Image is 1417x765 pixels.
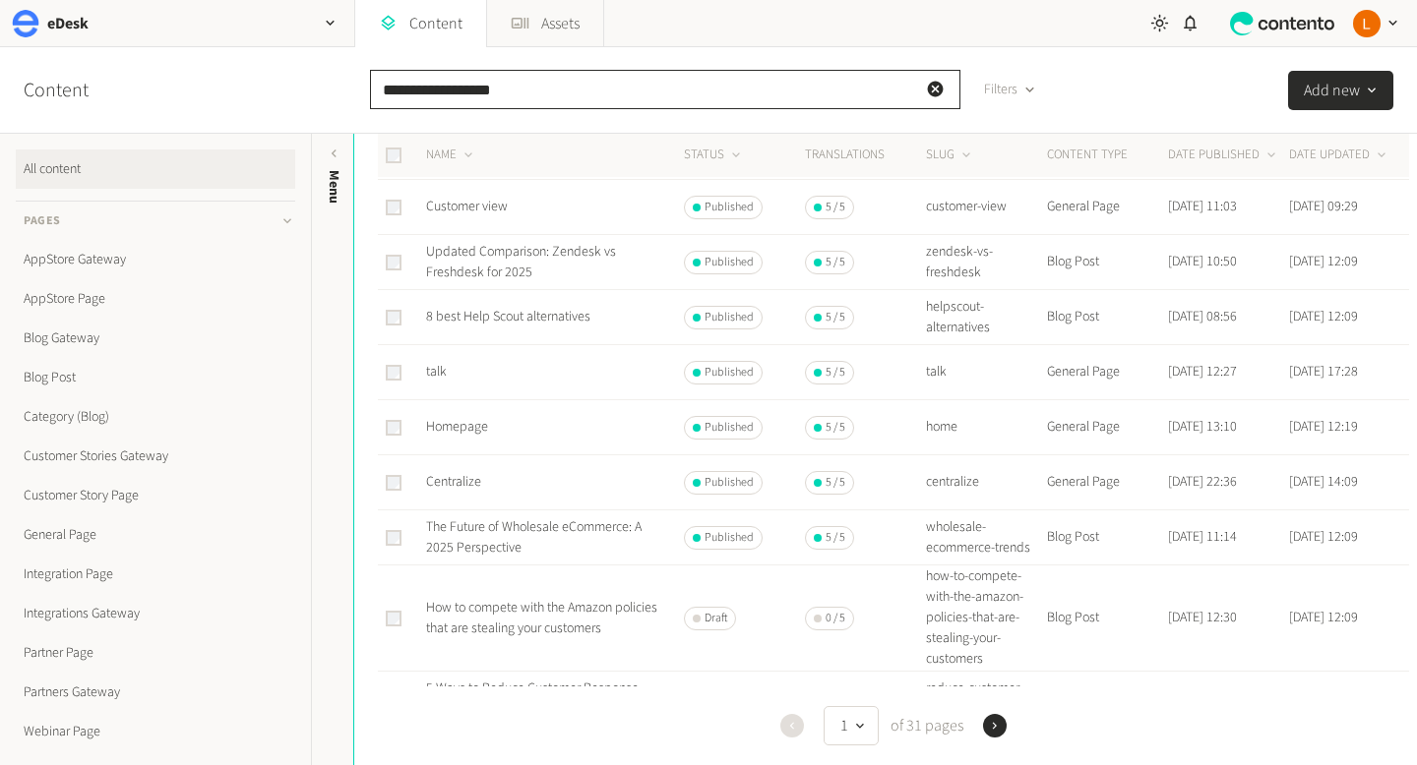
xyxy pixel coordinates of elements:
a: The Future of Wholesale eCommerce: A 2025 Perspective [426,517,642,558]
a: Partner Page [16,633,295,673]
span: Published [705,309,754,326]
span: Published [705,529,754,547]
button: 1 [824,706,879,745]
time: [DATE] 12:09 [1289,608,1358,627]
a: AppStore Gateway [16,240,295,279]
button: SLUG [926,146,974,165]
a: Category (Blog) [16,397,295,437]
time: [DATE] 12:09 [1289,527,1358,547]
a: Centralize [426,472,481,492]
a: Integrations Gateway [16,594,295,633]
th: CONTENT TYPE [1046,134,1167,177]
time: [DATE] 14:09 [1289,472,1358,492]
th: Translations [804,134,925,177]
time: [DATE] 17:28 [1289,362,1358,382]
a: Integration Page [16,555,295,594]
span: Menu [324,170,344,204]
a: talk [426,362,447,382]
td: reduce-customer-response-times [925,672,1046,727]
td: wholesale-ecommerce-trends [925,510,1046,565]
a: AppStore Page [16,279,295,319]
td: Blog Post [1046,290,1167,345]
a: Blog Gateway [16,319,295,358]
span: 5 / 5 [826,309,845,326]
a: Updated Comparison: Zendesk vs Freshdesk for 2025 [426,242,616,282]
button: Filters [968,70,1052,109]
img: Laura Kane [1353,10,1381,37]
time: [DATE] 12:27 [1168,362,1237,382]
a: Customer view [426,197,508,216]
time: [DATE] 11:03 [1168,197,1237,216]
span: Published [705,419,754,437]
td: Blog Post [1046,510,1167,565]
span: Published [705,254,754,271]
td: General Page [1046,345,1167,400]
button: DATE PUBLISHED [1168,146,1279,165]
span: Published [705,364,754,382]
span: of 31 pages [887,714,963,737]
td: General Page [1046,180,1167,235]
time: [DATE] 08:56 [1168,307,1237,326]
a: Customer Stories Gateway [16,437,295,476]
span: Pages [24,212,61,230]
a: Blog Post [16,358,295,397]
td: home [925,400,1046,455]
time: [DATE] 12:09 [1289,252,1358,271]
td: Blog Post [1046,672,1167,727]
td: centralize [925,455,1046,510]
a: 5 Ways to Reduce Customer Response Times [426,678,639,719]
a: 8 best Help Scout alternatives [426,307,590,326]
h2: Content [24,76,134,105]
span: 5 / 5 [826,529,845,547]
button: NAME [426,146,476,165]
span: Filters [984,80,1017,100]
time: [DATE] 09:29 [1289,197,1358,216]
td: Blog Post [1046,565,1167,672]
img: eDesk [12,10,39,37]
a: General Page [16,515,295,555]
span: 5 / 5 [826,364,845,382]
button: Add new [1288,71,1393,110]
time: [DATE] 12:09 [1289,307,1358,326]
button: STATUS [684,146,744,165]
time: [DATE] 11:14 [1168,527,1237,547]
td: customer-view [925,180,1046,235]
time: [DATE] 22:36 [1168,472,1237,492]
a: All content [16,149,295,189]
span: 5 / 5 [826,254,845,271]
a: Homepage [426,417,488,437]
td: Blog Post [1046,235,1167,290]
span: 5 / 5 [826,474,845,492]
time: [DATE] 13:10 [1168,417,1237,437]
time: [DATE] 12:30 [1168,608,1237,627]
a: How to compete with the Amazon policies that are stealing your customers [426,598,657,638]
time: [DATE] 12:19 [1289,417,1358,437]
td: General Page [1046,400,1167,455]
td: General Page [1046,455,1167,510]
span: Published [705,199,754,216]
a: Partners Gateway [16,673,295,712]
td: zendesk-vs-freshdesk [925,235,1046,290]
span: Draft [705,610,727,627]
span: 5 / 5 [826,419,845,437]
button: DATE UPDATED [1289,146,1389,165]
td: talk [925,345,1046,400]
h2: eDesk [47,12,89,35]
td: how-to-compete-with-the-amazon-policies-that-are-stealing-your-customers [925,565,1046,672]
td: helpscout-alternatives [925,290,1046,345]
span: 0 / 5 [826,610,845,627]
a: Webinar Page [16,712,295,751]
span: Published [705,474,754,492]
time: [DATE] 10:50 [1168,252,1237,271]
a: Customer Story Page [16,476,295,515]
span: 5 / 5 [826,199,845,216]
